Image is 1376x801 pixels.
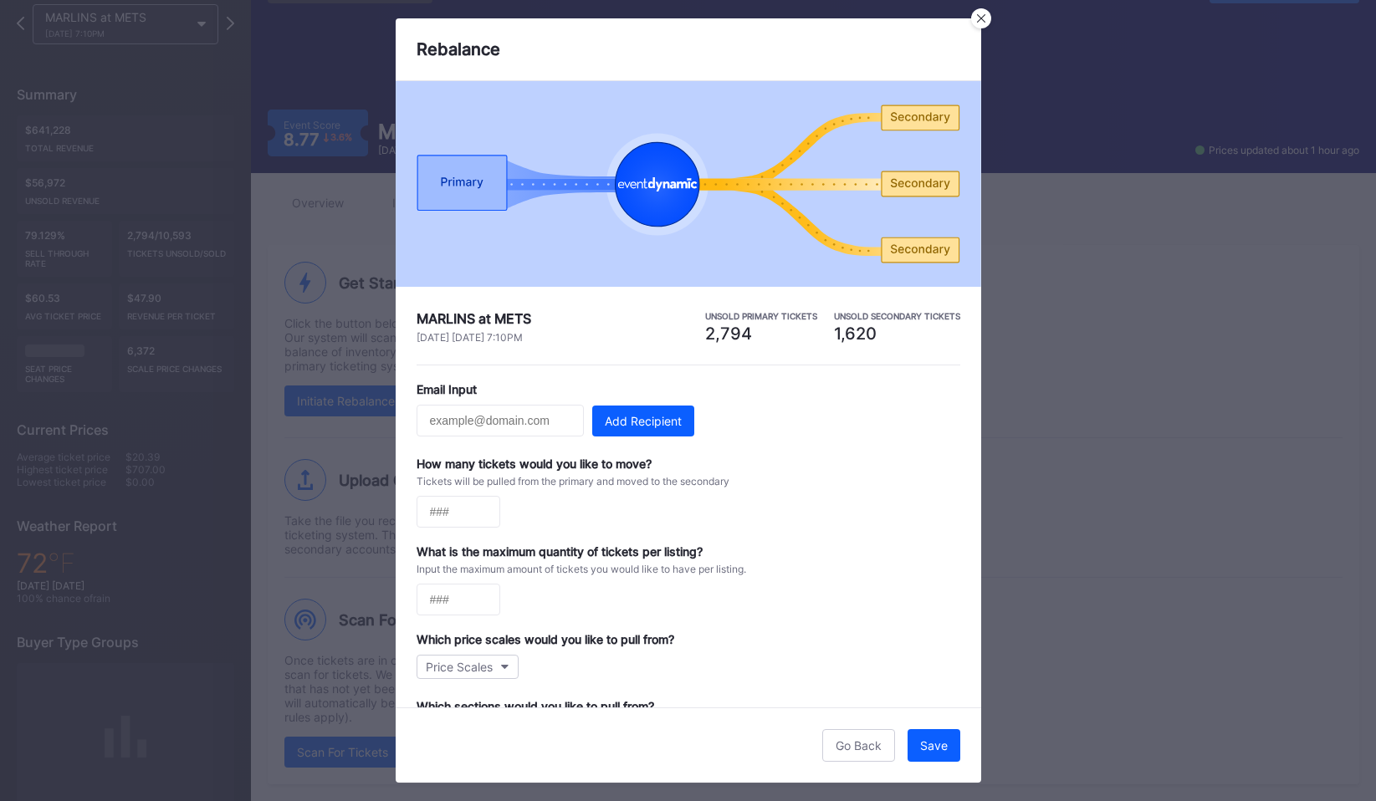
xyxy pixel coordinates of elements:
div: Email Input [417,382,960,396]
input: example@domain.com [417,405,584,436]
div: Price Scales [426,660,493,674]
input: ### [417,496,500,528]
button: Go Back [822,729,895,762]
div: Which price scales would you like to pull from? [417,632,960,646]
div: Unsold Primary Tickets [705,311,817,321]
button: Save [908,729,960,762]
button: Add Recipient [592,406,694,436]
div: Input the maximum amount of tickets you would like to have per listing. [417,563,960,575]
div: MARLINS at METS [417,310,531,327]
div: 2,794 [705,324,817,344]
div: Tickets will be pulled from the primary and moved to the secondary [417,475,960,487]
div: [DATE] [DATE] 7:10PM [417,331,531,344]
div: Which sections would you like to pull from? [417,699,960,713]
input: ### [417,584,500,615]
div: Save [920,738,948,753]
div: Rebalance [396,18,981,81]
button: Price Scales [417,655,519,679]
div: How many tickets would you like to move? [417,457,960,471]
div: Go Back [836,738,882,753]
div: 1,620 [834,324,960,344]
div: Add Recipient [605,414,682,428]
div: What is the maximum quantity of tickets per listing? [417,544,960,559]
div: Unsold Secondary Tickets [834,311,960,321]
